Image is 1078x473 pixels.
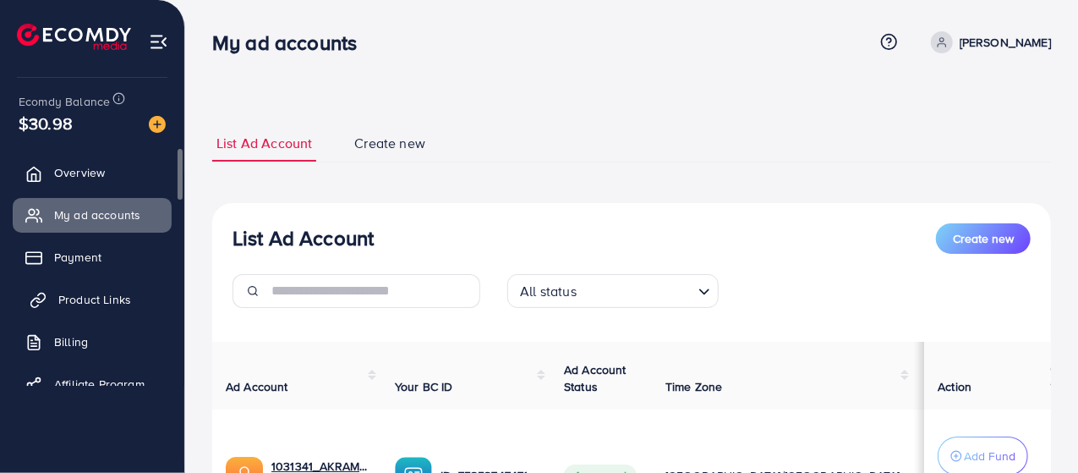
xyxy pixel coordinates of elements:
[517,279,580,304] span: All status
[13,325,172,359] a: Billing
[54,249,101,266] span: Payment
[564,361,627,395] span: Ad Account Status
[58,291,131,308] span: Product Links
[964,446,1015,466] p: Add Fund
[216,134,312,153] span: List Ad Account
[54,206,140,223] span: My ad accounts
[226,378,288,395] span: Ad Account
[938,378,971,395] span: Action
[149,32,168,52] img: menu
[1006,397,1065,460] iframe: Chat
[953,230,1014,247] span: Create new
[354,134,425,153] span: Create new
[936,223,1031,254] button: Create new
[149,116,166,133] img: image
[13,367,172,401] a: Affiliate Program
[665,378,722,395] span: Time Zone
[19,111,73,135] span: $30.98
[395,378,453,395] span: Your BC ID
[54,376,145,393] span: Affiliate Program
[507,274,719,308] div: Search for option
[19,93,110,110] span: Ecomdy Balance
[13,198,172,232] a: My ad accounts
[960,32,1051,52] p: [PERSON_NAME]
[54,333,88,350] span: Billing
[54,164,105,181] span: Overview
[13,156,172,190] a: Overview
[924,31,1051,53] a: [PERSON_NAME]
[212,30,370,55] h3: My ad accounts
[17,24,131,50] img: logo
[582,276,692,304] input: Search for option
[233,226,374,250] h3: List Ad Account
[13,283,172,316] a: Product Links
[13,240,172,274] a: Payment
